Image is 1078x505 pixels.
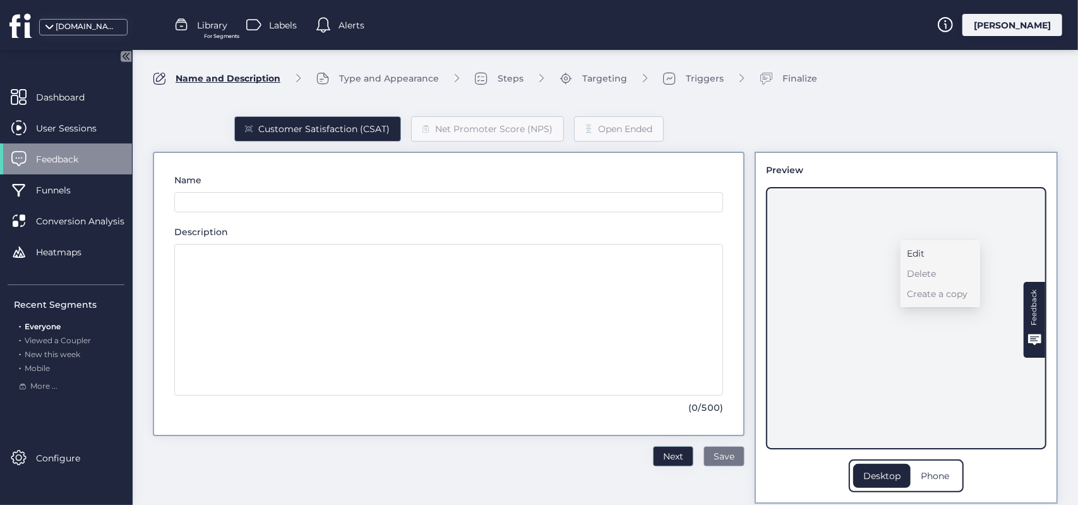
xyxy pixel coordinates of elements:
span: User Sessions [36,121,116,135]
div: Create a copy [907,287,967,301]
div: Feedback [1027,289,1042,326]
div: Net Promoter Score (NPS) [436,122,553,136]
div: (0/500) [688,401,723,415]
span: For Segments [204,32,239,40]
div: Targeting [582,71,627,85]
span: Configure [36,451,99,465]
label: Name [174,173,723,187]
span: Labels [269,18,297,32]
span: Everyone [25,322,61,331]
span: Conversion Analysis [36,214,143,228]
span: . [19,333,21,345]
span: . [19,319,21,331]
span: Library [197,18,227,32]
div: Finalize [782,71,817,85]
span: . [19,361,21,373]
div: [DOMAIN_NAME] [56,21,119,33]
div: Triggers [686,71,724,85]
div: Desktop [853,464,911,488]
span: Alerts [338,18,364,32]
span: Heatmaps [36,245,100,259]
label: Description [174,225,723,239]
button: Save [704,446,745,466]
div: Preview [766,163,1046,177]
div: Type and Appearance [339,71,439,85]
div: Recent Segments [14,298,124,312]
div: [PERSON_NAME] [962,14,1062,36]
div: Steps [498,71,524,85]
span: Funnels [36,183,90,197]
span: Dashboard [36,90,104,104]
div: Delete [907,267,967,281]
div: Name and Description [176,71,280,85]
span: Next [663,449,683,463]
span: Feedback [36,152,97,166]
span: Mobile [25,363,50,373]
button: Next [653,446,693,466]
span: Viewed a Coupler [25,336,91,345]
span: More ... [30,380,57,392]
span: . [19,347,21,359]
div: Edit [907,246,967,260]
div: Customer Satisfaction (CSAT) [259,122,390,136]
div: Phone [911,464,959,488]
div: Open Ended [599,122,653,136]
span: New this week [25,350,80,359]
span: Save [714,449,734,463]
